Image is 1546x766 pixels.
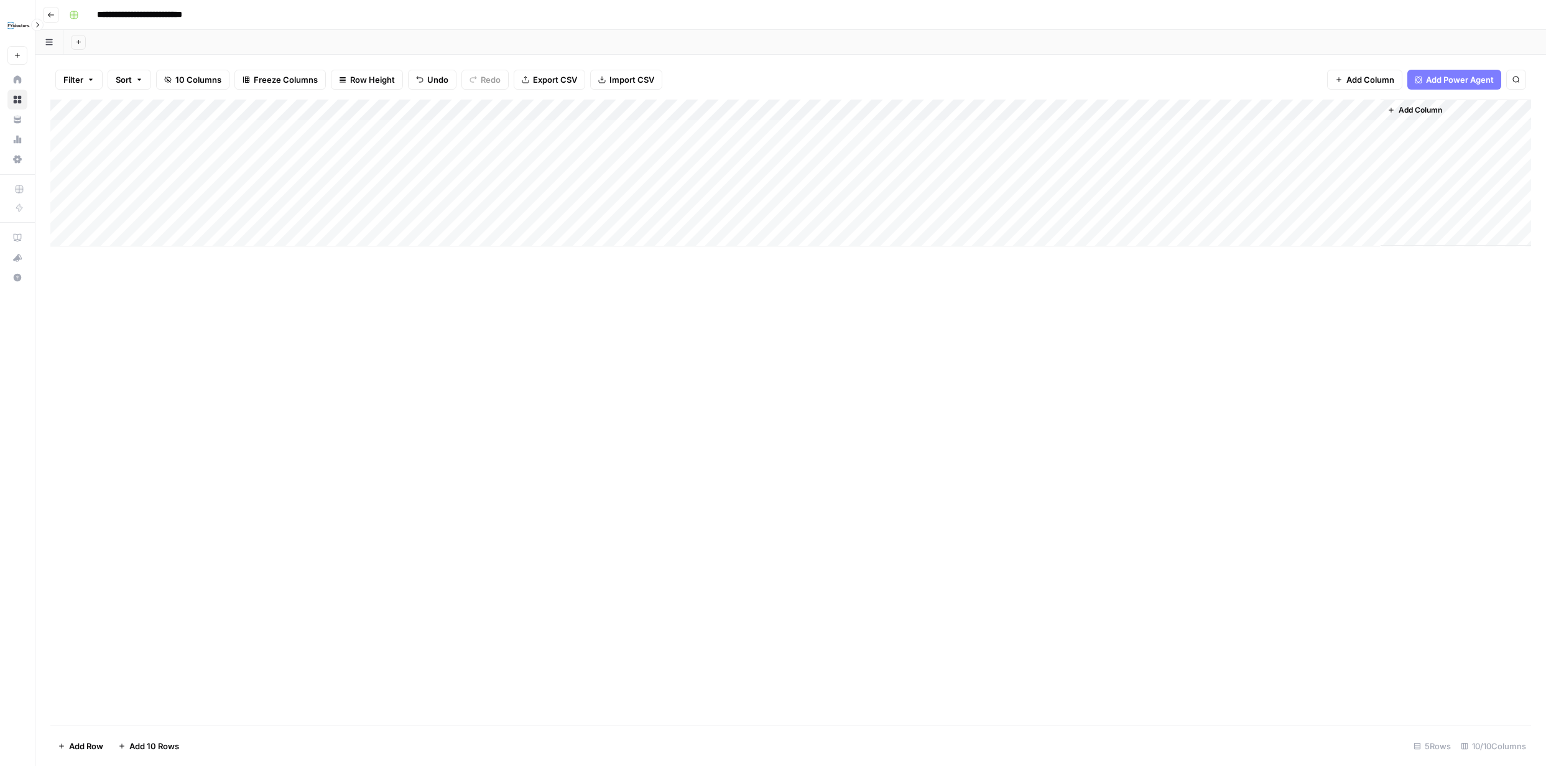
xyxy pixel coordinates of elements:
button: Help + Support [7,268,27,287]
a: Browse [7,90,27,110]
a: Usage [7,129,27,149]
div: 10/10 Columns [1456,736,1531,756]
span: 10 Columns [175,73,221,86]
span: Add Column [1346,73,1394,86]
span: Redo [481,73,501,86]
a: AirOps Academy [7,228,27,248]
button: Workspace: FYidoctors [7,10,27,41]
button: Export CSV [514,70,585,90]
img: FYidoctors Logo [7,14,30,37]
span: Undo [427,73,448,86]
button: Row Height [331,70,403,90]
span: Filter [63,73,83,86]
span: Add 10 Rows [129,740,179,752]
button: Add 10 Rows [111,736,187,756]
span: Export CSV [533,73,577,86]
a: Home [7,70,27,90]
button: Add Column [1382,102,1447,118]
button: Add Column [1327,70,1402,90]
span: Add Column [1399,105,1442,116]
button: Add Row [50,736,111,756]
button: Add Power Agent [1407,70,1501,90]
div: 5 Rows [1409,736,1456,756]
a: Settings [7,149,27,169]
span: Freeze Columns [254,73,318,86]
span: Sort [116,73,132,86]
button: Undo [408,70,456,90]
span: Add Row [69,740,103,752]
button: Sort [108,70,151,90]
button: Freeze Columns [234,70,326,90]
button: What's new? [7,248,27,268]
a: Your Data [7,110,27,129]
button: 10 Columns [156,70,229,90]
div: What's new? [8,248,27,267]
button: Redo [461,70,509,90]
button: Filter [55,70,103,90]
span: Row Height [350,73,395,86]
span: Import CSV [609,73,654,86]
button: Import CSV [590,70,662,90]
span: Add Power Agent [1426,73,1494,86]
